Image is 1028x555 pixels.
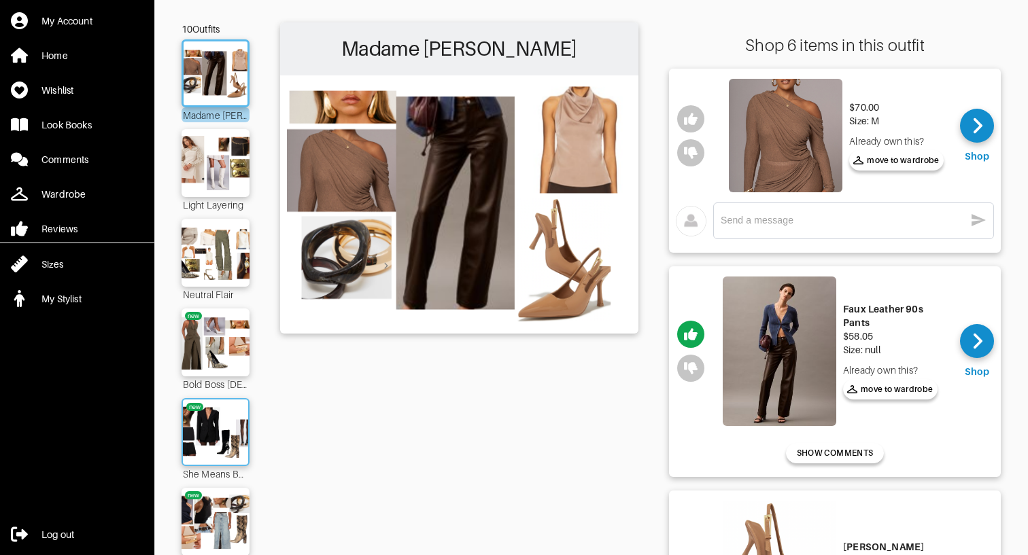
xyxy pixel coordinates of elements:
div: Shop 6 items in this outfit [669,36,1001,55]
button: move to wardrobe [843,379,938,399]
div: My Account [41,14,92,28]
div: Comments [41,153,88,166]
div: Already own this? [843,363,950,377]
div: Home [41,49,68,62]
div: Look Books [41,118,92,132]
div: Reviews [41,222,78,236]
div: Size: null [843,343,950,357]
div: Light Layering [182,197,250,212]
div: Already own this? [849,135,944,148]
img: Outfit Casual Eclectic [177,495,254,549]
div: Neutral Flair [182,287,250,302]
div: She Means Business [182,466,250,481]
img: Outfit Madame Mocha Latte [287,82,632,325]
div: Sizes [41,257,63,271]
img: Outfit Neutral Flair [177,226,254,280]
div: Wardrobe [41,187,86,201]
div: $70.00 [849,101,944,114]
div: Shop [965,149,989,163]
div: new [188,312,200,320]
h2: Madame [PERSON_NAME] [287,29,632,69]
div: Madame [PERSON_NAME] [182,107,250,122]
div: My Stylist [41,292,82,306]
button: SHOW COMMENTS [786,443,884,463]
div: Shop [965,365,989,378]
div: $58.05 [843,329,950,343]
img: Faux Leather 90s Pants [723,276,836,426]
img: Outfit Madame Mocha Latte [179,48,251,99]
button: move to wardrobe [849,150,944,171]
div: Faux Leather 90s Pants [843,302,950,329]
span: move to wardrobe [847,383,933,395]
div: Size: M [849,114,944,128]
img: Outfit Light Layering [177,136,254,190]
img: avatar [676,206,706,236]
a: Shop [960,109,994,163]
span: SHOW COMMENTS [797,447,873,459]
div: Log out [41,528,74,541]
div: Bold Boss [DEMOGRAPHIC_DATA] [182,376,250,391]
img: akSWv1FgXXRkJBgX2WBM899K [729,79,842,192]
div: new [189,403,201,411]
div: Wishlist [41,84,73,97]
div: new [188,491,200,499]
a: Shop [960,324,994,378]
img: Outfit Bold Boss Lady [177,315,254,370]
img: Outfit She Means Business [179,406,252,458]
div: 10 Outfits [182,22,250,36]
span: move to wardrobe [853,154,940,166]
